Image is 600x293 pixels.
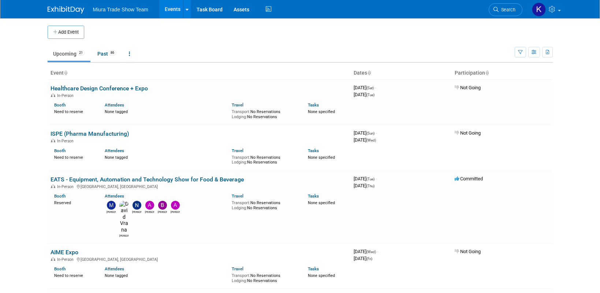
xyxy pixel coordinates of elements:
[48,26,84,39] button: Add Event
[354,183,374,188] span: [DATE]
[308,148,319,153] a: Tasks
[354,130,377,136] span: [DATE]
[366,184,374,188] span: (Thu)
[132,210,141,214] div: Nathan Munger
[51,176,244,183] a: EATS - Equipment, Automation and Technology Show for Food & Beverage
[232,155,250,160] span: Transport:
[308,200,335,205] span: None specified
[119,201,128,233] img: David Vrana
[64,70,67,76] a: Sort by Event Name
[366,86,374,90] span: (Sat)
[51,249,78,256] a: AIME Expo
[485,70,489,76] a: Sort by Participation Type
[51,257,55,261] img: In-Person Event
[366,131,374,135] span: (Sun)
[77,50,85,56] span: 21
[57,139,76,143] span: In-Person
[107,201,116,210] img: Marcel Howard
[158,210,167,214] div: Brittany Jordan
[232,194,243,199] a: Travel
[51,85,148,92] a: Healthcare Design Conference + Expo
[105,194,124,199] a: Attendees
[375,85,376,90] span: -
[232,109,250,114] span: Transport:
[366,177,374,181] span: (Tue)
[51,130,129,137] a: ISPE (Pharma Manufacturing)
[367,70,371,76] a: Sort by Start Date
[232,114,247,119] span: Lodging:
[105,272,226,278] div: None tagged
[366,93,374,97] span: (Tue)
[455,85,481,90] span: Not Going
[232,160,247,165] span: Lodging:
[354,85,376,90] span: [DATE]
[107,210,116,214] div: Marcel Howard
[145,210,154,214] div: Anthony Blanco
[354,176,377,181] span: [DATE]
[232,273,250,278] span: Transport:
[232,108,297,119] div: No Reservations No Reservations
[354,92,374,97] span: [DATE]
[133,201,141,210] img: Nathan Munger
[54,194,66,199] a: Booth
[232,148,243,153] a: Travel
[57,257,76,262] span: In-Person
[232,199,297,210] div: No Reservations No Reservations
[455,176,483,181] span: Committed
[455,130,481,136] span: Not Going
[377,249,378,254] span: -
[54,154,94,160] div: Need to reserve
[232,272,297,283] div: No Reservations No Reservations
[48,6,84,14] img: ExhibitDay
[57,184,76,189] span: In-Person
[232,266,243,271] a: Travel
[366,257,372,261] span: (Fri)
[455,249,481,254] span: Not Going
[452,67,553,79] th: Participation
[119,233,128,238] div: David Vrana
[158,201,167,210] img: Brittany Jordan
[54,199,94,206] div: Reserved
[171,201,180,210] img: Ashley Harris
[54,272,94,278] div: Need to reserve
[51,183,348,189] div: [GEOGRAPHIC_DATA], [GEOGRAPHIC_DATA]
[532,3,546,16] img: Kyle Richards
[499,7,515,12] span: Search
[93,7,148,12] span: Miura Trade Show Team
[489,3,522,16] a: Search
[92,47,122,61] a: Past86
[171,210,180,214] div: Ashley Harris
[366,250,376,254] span: (Wed)
[105,266,124,271] a: Attendees
[54,102,66,108] a: Booth
[48,67,351,79] th: Event
[108,50,116,56] span: 86
[308,273,335,278] span: None specified
[308,102,319,108] a: Tasks
[308,266,319,271] a: Tasks
[354,137,376,143] span: [DATE]
[105,148,124,153] a: Attendees
[376,176,377,181] span: -
[308,109,335,114] span: None specified
[354,249,378,254] span: [DATE]
[351,67,452,79] th: Dates
[54,266,66,271] a: Booth
[366,138,376,142] span: (Wed)
[105,154,226,160] div: None tagged
[105,102,124,108] a: Attendees
[51,93,55,97] img: In-Person Event
[51,139,55,142] img: In-Person Event
[232,102,243,108] a: Travel
[376,130,377,136] span: -
[232,200,250,205] span: Transport:
[54,108,94,114] div: Need to reserve
[51,184,55,188] img: In-Person Event
[51,256,348,262] div: [GEOGRAPHIC_DATA], [GEOGRAPHIC_DATA]
[145,201,154,210] img: Anthony Blanco
[232,154,297,165] div: No Reservations No Reservations
[232,278,247,283] span: Lodging:
[54,148,66,153] a: Booth
[308,155,335,160] span: None specified
[232,206,247,210] span: Lodging:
